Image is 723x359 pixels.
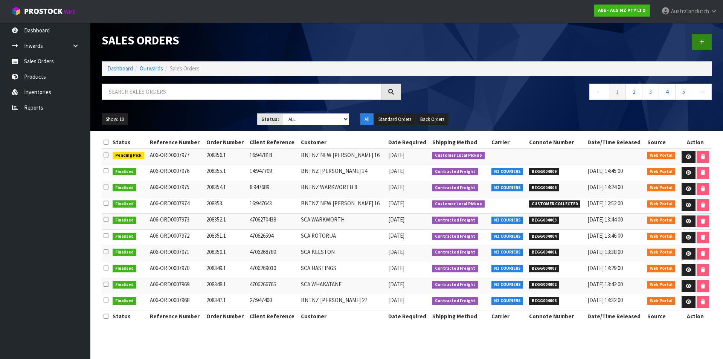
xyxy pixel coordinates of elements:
span: NZ COURIERS [491,184,523,192]
td: A06-ORD0007976 [148,165,204,181]
a: ← [589,84,609,100]
td: 208349.1 [204,262,248,278]
td: 208353. [204,197,248,213]
td: BNTNZ NEW [PERSON_NAME] 16 [299,149,386,165]
td: 4706268789 [248,246,299,262]
span: Customer Local Pickup [432,200,485,208]
td: 208356.1 [204,149,248,165]
span: BZGG004004 [529,233,559,240]
span: [DATE] 12:52:00 [587,200,623,207]
h1: Sales Orders [102,34,401,47]
span: NZ COURIERS [491,233,523,240]
th: Order Number [204,136,248,148]
td: BNTNZ [PERSON_NAME] 27 [299,294,386,310]
td: SCA KELSTON [299,246,386,262]
span: BZGG004003 [529,217,559,224]
th: Date/Time Released [586,136,646,148]
span: [DATE] [388,296,404,304]
td: 208347.1 [204,294,248,310]
strong: A06 - ACS NZ PTY LTD [598,7,646,14]
button: Show: 10 [102,113,128,125]
span: Web Portal [647,281,675,289]
span: Finalised [113,200,136,208]
td: A06-ORD0007974 [148,197,204,213]
span: [DATE] 13:42:00 [587,281,623,288]
td: A06-ORD0007969 [148,278,204,294]
td: 14:947709 [248,165,299,181]
span: Web Portal [647,168,675,176]
span: [DATE] 13:38:00 [587,248,623,255]
th: Reference Number [148,136,204,148]
td: 4706266765 [248,278,299,294]
span: ProStock [24,6,63,16]
td: 16:947643 [248,197,299,213]
span: Web Portal [647,297,675,305]
th: Shipping Method [430,310,490,322]
span: NZ COURIERS [491,297,523,305]
span: Finalised [113,168,136,176]
span: BZGG004008 [529,297,559,305]
span: Web Portal [647,217,675,224]
td: A06-ORD0007977 [148,149,204,165]
td: 8:947689 [248,181,299,197]
a: 5 [675,84,692,100]
span: BZGG004009 [529,168,559,176]
th: Reference Number [148,310,204,322]
td: A06-ORD0007973 [148,213,204,229]
a: 2 [625,84,642,100]
th: Date Required [386,136,430,148]
span: [DATE] 14:32:00 [587,296,623,304]
span: Contracted Freight [432,168,478,176]
span: NZ COURIERS [491,168,523,176]
th: Carrier [490,310,527,322]
th: Date/Time Released [586,310,646,322]
th: Connote Number [527,136,586,148]
span: Web Portal [647,152,675,159]
a: 4 [659,84,676,100]
td: SCA HASTINGS [299,262,386,278]
span: Finalised [113,249,136,256]
th: Status [111,310,148,322]
span: Web Portal [647,265,675,272]
span: [DATE] 13:44:00 [587,216,623,223]
span: [DATE] [388,281,404,288]
th: Client Reference [248,136,299,148]
th: Action [679,310,712,322]
span: BZGG004002 [529,281,559,289]
span: Finalised [113,297,136,305]
span: Finalised [113,265,136,272]
span: NZ COURIERS [491,281,523,289]
td: 4706270438 [248,213,299,229]
a: → [692,84,712,100]
th: Order Number [204,310,248,322]
td: SCA WHAKATANE [299,278,386,294]
td: SCA ROTORUA [299,229,386,246]
td: A06-ORD0007972 [148,229,204,246]
span: Web Portal [647,249,675,256]
span: BZGG004007 [529,265,559,272]
span: Finalised [113,184,136,192]
a: Outwards [140,65,163,72]
span: Contracted Freight [432,297,478,305]
input: Search sales orders [102,84,381,100]
span: Web Portal [647,200,675,208]
a: 3 [642,84,659,100]
span: NZ COURIERS [491,217,523,224]
span: Contracted Freight [432,281,478,289]
td: 16:947818 [248,149,299,165]
td: SCA WARKWORTH [299,213,386,229]
td: 208351.1 [204,229,248,246]
th: Status [111,136,148,148]
th: Client Reference [248,310,299,322]
span: [DATE] [388,232,404,239]
span: [DATE] 14:24:00 [587,183,623,191]
span: Web Portal [647,233,675,240]
button: Back Orders [416,113,448,125]
span: [DATE] 14:45:00 [587,167,623,174]
span: Contracted Freight [432,217,478,224]
th: Source [645,136,679,148]
span: Contracted Freight [432,184,478,192]
span: Finalised [113,233,136,240]
span: [DATE] [388,248,404,255]
th: Action [679,136,712,148]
